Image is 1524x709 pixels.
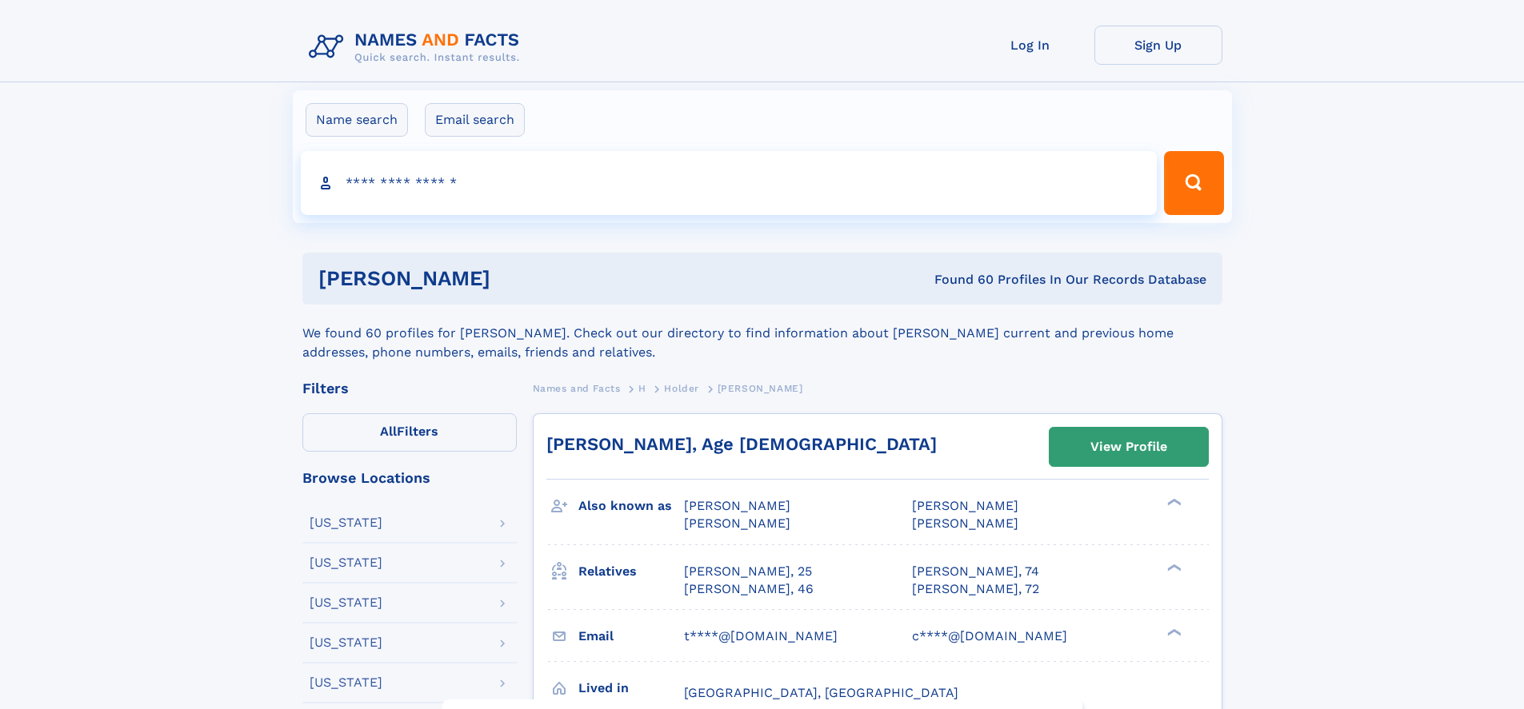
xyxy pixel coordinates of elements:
[310,636,382,649] div: [US_STATE]
[1163,627,1182,637] div: ❯
[684,685,958,700] span: [GEOGRAPHIC_DATA], [GEOGRAPHIC_DATA]
[302,305,1222,362] div: We found 60 profiles for [PERSON_NAME]. Check out our directory to find information about [PERSON...
[912,563,1039,580] a: [PERSON_NAME], 74
[684,498,790,513] span: [PERSON_NAME]
[533,378,621,398] a: Names and Facts
[1164,151,1223,215] button: Search Button
[1094,26,1222,65] a: Sign Up
[638,383,646,394] span: H
[578,492,684,520] h3: Also known as
[310,516,382,529] div: [US_STATE]
[1090,428,1167,465] div: View Profile
[1163,562,1182,572] div: ❯
[1163,497,1182,508] div: ❯
[684,516,790,531] span: [PERSON_NAME]
[302,413,517,452] label: Filters
[310,556,382,569] div: [US_STATE]
[912,580,1039,598] a: [PERSON_NAME], 72
[1050,428,1208,466] a: View Profile
[638,378,646,398] a: H
[318,269,713,289] h1: [PERSON_NAME]
[301,151,1158,215] input: search input
[712,271,1206,289] div: Found 60 Profiles In Our Records Database
[306,103,408,137] label: Name search
[718,383,803,394] span: [PERSON_NAME]
[578,623,684,650] h3: Email
[302,381,517,396] div: Filters
[578,675,684,702] h3: Lived in
[302,26,533,69] img: Logo Names and Facts
[664,378,699,398] a: Holder
[684,563,812,580] a: [PERSON_NAME], 25
[546,434,937,454] a: [PERSON_NAME], Age [DEMOGRAPHIC_DATA]
[310,676,382,689] div: [US_STATE]
[966,26,1094,65] a: Log In
[912,516,1018,531] span: [PERSON_NAME]
[380,424,397,439] span: All
[310,596,382,609] div: [US_STATE]
[664,383,699,394] span: Holder
[912,498,1018,513] span: [PERSON_NAME]
[684,580,814,598] a: [PERSON_NAME], 46
[578,558,684,585] h3: Relatives
[302,471,517,485] div: Browse Locations
[425,103,525,137] label: Email search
